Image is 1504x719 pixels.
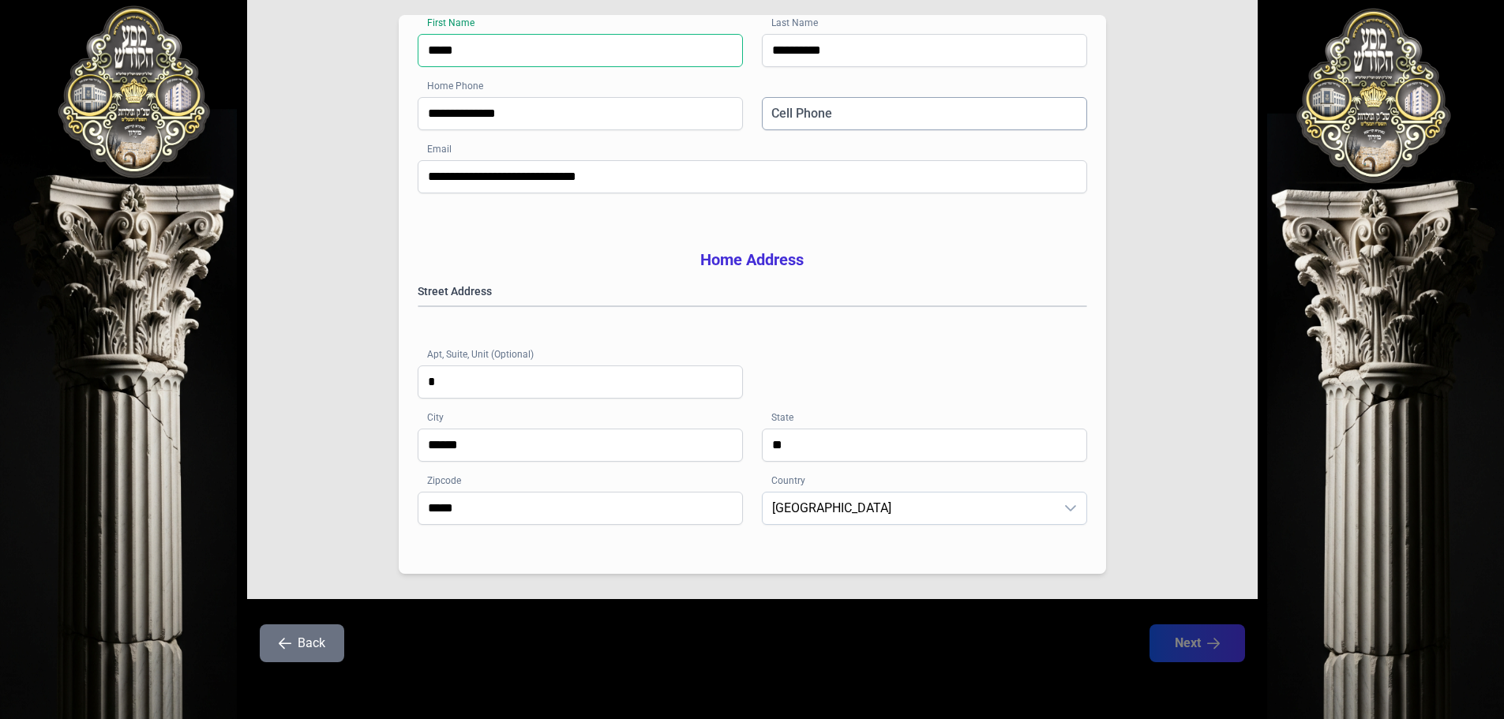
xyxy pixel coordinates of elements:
[418,283,1087,299] label: Street Address
[418,249,1087,271] h3: Home Address
[1055,492,1086,524] div: dropdown trigger
[763,492,1055,524] span: United States
[260,624,344,662] button: Back
[1150,624,1245,662] button: Next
